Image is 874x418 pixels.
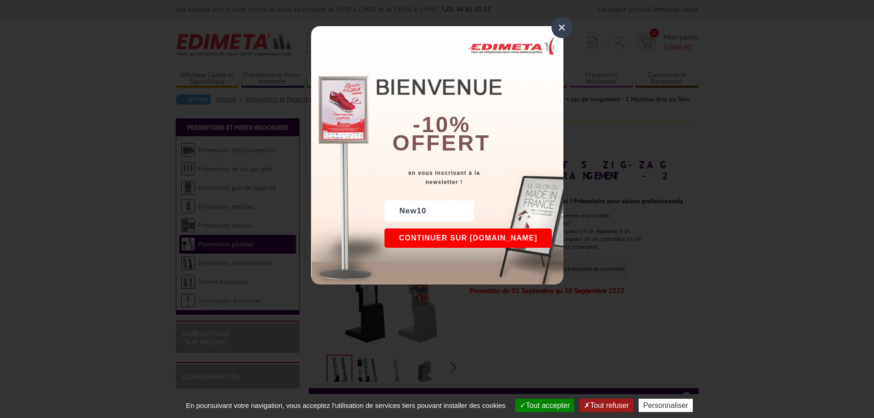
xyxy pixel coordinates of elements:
div: en vous inscrivant à la newsletter ! [384,168,563,187]
div: New10 [384,201,474,222]
button: Tout refuser [579,399,633,412]
button: Continuer sur [DOMAIN_NAME] [384,229,552,248]
button: Personnaliser (fenêtre modale) [639,399,693,412]
font: offert [392,131,490,155]
span: En poursuivant votre navigation, vous acceptez l'utilisation de services tiers pouvant installer ... [181,401,510,409]
button: Tout accepter [515,399,574,412]
b: -10% [413,112,471,137]
div: × [551,17,573,38]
